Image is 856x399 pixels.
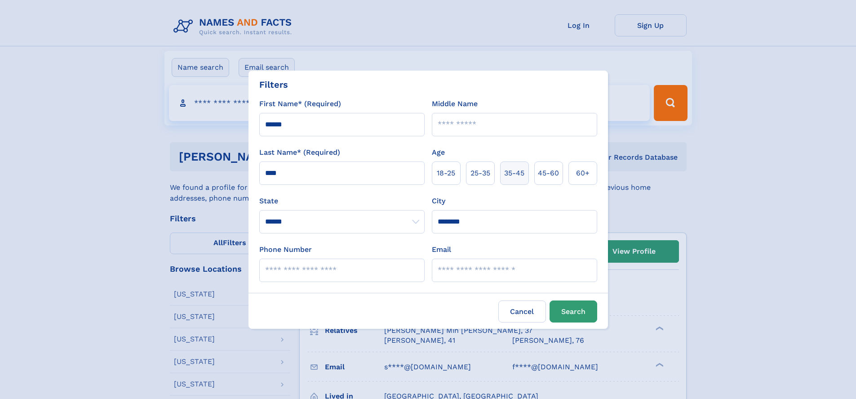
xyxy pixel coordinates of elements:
span: 18‑25 [437,168,455,179]
span: 60+ [576,168,590,179]
span: 45‑60 [538,168,559,179]
label: Email [432,244,451,255]
label: Cancel [498,300,546,323]
label: First Name* (Required) [259,99,341,109]
label: Age [432,147,445,158]
label: Phone Number [259,244,312,255]
span: 35‑45 [504,168,524,179]
span: 25‑35 [470,168,490,179]
label: Middle Name [432,99,478,109]
div: Filters [259,78,288,91]
label: Last Name* (Required) [259,147,340,158]
button: Search [550,300,597,323]
label: City [432,196,445,206]
label: State [259,196,425,206]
